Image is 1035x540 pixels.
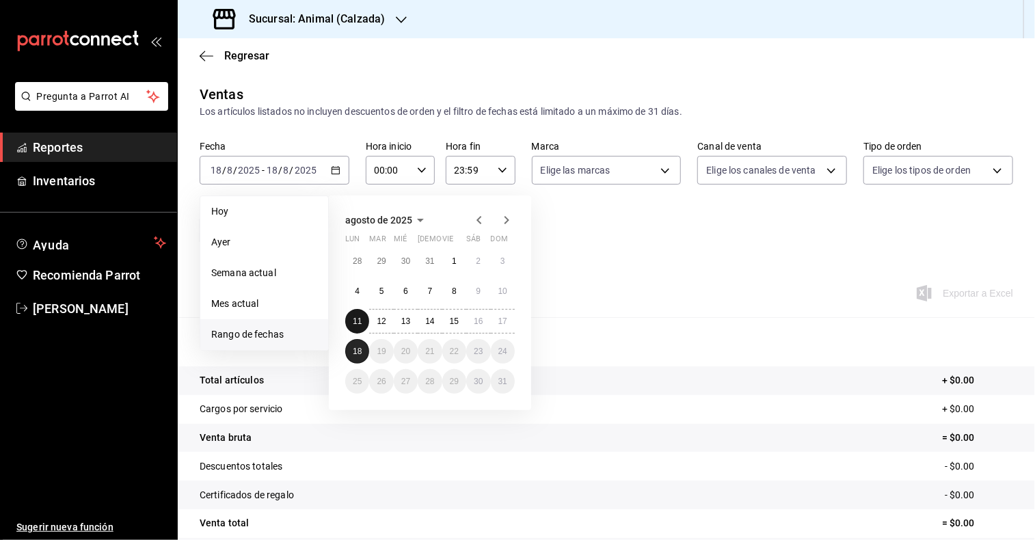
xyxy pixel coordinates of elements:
[442,279,466,303] button: 8 de agosto de 2025
[377,316,386,326] abbr: 12 de agosto de 2025
[200,488,294,502] p: Certificados de regalo
[353,377,362,386] abbr: 25 de agosto de 2025
[466,279,490,303] button: 9 de agosto de 2025
[366,142,435,152] label: Hora inicio
[418,309,442,334] button: 14 de agosto de 2025
[474,377,483,386] abbr: 30 de agosto de 2025
[290,165,294,176] span: /
[491,279,515,303] button: 10 de agosto de 2025
[211,235,317,249] span: Ayer
[418,234,498,249] abbr: jueves
[200,373,264,388] p: Total artículos
[238,11,385,27] h3: Sucursal: Animal (Calzada)
[945,459,1013,474] p: - $0.00
[369,234,386,249] abbr: martes
[474,347,483,356] abbr: 23 de agosto de 2025
[532,142,682,152] label: Marca
[150,36,161,46] button: open_drawer_menu
[498,377,507,386] abbr: 31 de agosto de 2025
[450,377,459,386] abbr: 29 de agosto de 2025
[442,339,466,364] button: 22 de agosto de 2025
[466,249,490,273] button: 2 de agosto de 2025
[474,316,483,326] abbr: 16 de agosto de 2025
[491,309,515,334] button: 17 de agosto de 2025
[33,138,166,157] span: Reportes
[442,234,453,249] abbr: viernes
[418,279,442,303] button: 7 de agosto de 2025
[200,142,349,152] label: Fecha
[476,286,481,296] abbr: 9 de agosto de 2025
[278,165,282,176] span: /
[872,163,971,177] span: Elige los tipos de orden
[33,266,166,284] span: Recomienda Parrot
[345,212,429,228] button: agosto de 2025
[200,105,1013,119] div: Los artículos listados no incluyen descuentos de orden y el filtro de fechas está limitado a un m...
[394,234,407,249] abbr: miércoles
[452,286,457,296] abbr: 8 de agosto de 2025
[942,373,1013,388] p: + $0.00
[442,309,466,334] button: 15 de agosto de 2025
[33,299,166,318] span: [PERSON_NAME]
[425,316,434,326] abbr: 14 de agosto de 2025
[394,249,418,273] button: 30 de julio de 2025
[353,256,362,266] abbr: 28 de julio de 2025
[452,256,457,266] abbr: 1 de agosto de 2025
[237,165,260,176] input: ----
[491,339,515,364] button: 24 de agosto de 2025
[345,234,360,249] abbr: lunes
[401,347,410,356] abbr: 20 de agosto de 2025
[200,49,269,62] button: Regresar
[401,377,410,386] abbr: 27 de agosto de 2025
[369,339,393,364] button: 19 de agosto de 2025
[10,99,168,113] a: Pregunta a Parrot AI
[200,84,243,105] div: Ventas
[942,431,1013,445] p: = $0.00
[345,279,369,303] button: 4 de agosto de 2025
[345,249,369,273] button: 28 de julio de 2025
[233,165,237,176] span: /
[377,347,386,356] abbr: 19 de agosto de 2025
[442,249,466,273] button: 1 de agosto de 2025
[942,516,1013,530] p: = $0.00
[210,165,222,176] input: --
[355,286,360,296] abbr: 4 de agosto de 2025
[450,316,459,326] abbr: 15 de agosto de 2025
[442,369,466,394] button: 29 de agosto de 2025
[369,249,393,273] button: 29 de julio de 2025
[345,369,369,394] button: 25 de agosto de 2025
[294,165,317,176] input: ----
[262,165,265,176] span: -
[345,215,412,226] span: agosto de 2025
[266,165,278,176] input: --
[394,279,418,303] button: 6 de agosto de 2025
[498,347,507,356] abbr: 24 de agosto de 2025
[491,234,508,249] abbr: domingo
[211,327,317,342] span: Rango de fechas
[466,309,490,334] button: 16 de agosto de 2025
[200,459,282,474] p: Descuentos totales
[466,369,490,394] button: 30 de agosto de 2025
[863,142,1013,152] label: Tipo de orden
[353,316,362,326] abbr: 11 de agosto de 2025
[379,286,384,296] abbr: 5 de agosto de 2025
[418,249,442,273] button: 31 de julio de 2025
[466,234,481,249] abbr: sábado
[33,234,148,251] span: Ayuda
[418,339,442,364] button: 21 de agosto de 2025
[418,369,442,394] button: 28 de agosto de 2025
[377,377,386,386] abbr: 26 de agosto de 2025
[466,339,490,364] button: 23 de agosto de 2025
[345,309,369,334] button: 11 de agosto de 2025
[476,256,481,266] abbr: 2 de agosto de 2025
[345,339,369,364] button: 18 de agosto de 2025
[16,520,166,535] span: Sugerir nueva función
[377,256,386,266] abbr: 29 de julio de 2025
[394,309,418,334] button: 13 de agosto de 2025
[403,286,408,296] abbr: 6 de agosto de 2025
[428,286,433,296] abbr: 7 de agosto de 2025
[446,142,515,152] label: Hora fin
[425,377,434,386] abbr: 28 de agosto de 2025
[706,163,816,177] span: Elige los canales de venta
[369,309,393,334] button: 12 de agosto de 2025
[211,204,317,219] span: Hoy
